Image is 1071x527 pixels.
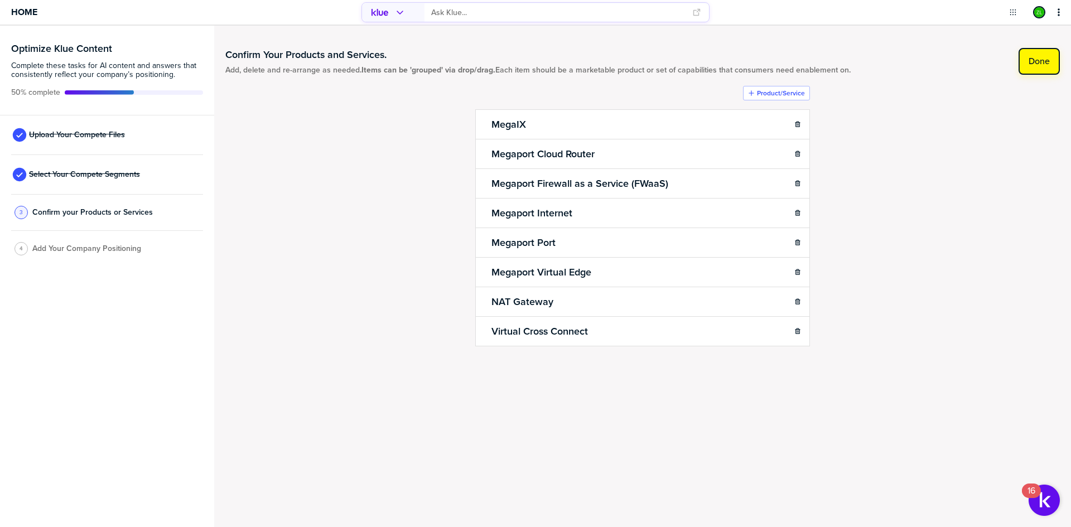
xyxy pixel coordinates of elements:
[225,66,851,75] span: Add, delete and re-arrange as needed. Each item should be a marketable product or set of capabili...
[489,294,556,310] h2: NAT Gateway
[1032,5,1046,20] a: Edit Profile
[489,235,558,250] h2: Megaport Port
[475,257,810,287] li: Megaport Virtual Edge
[475,228,810,258] li: Megaport Port
[475,316,810,346] li: Virtual Cross Connect
[489,176,670,191] h2: Megaport Firewall as a Service (FWaaS)
[32,244,141,253] span: Add Your Company Positioning
[1007,7,1019,18] button: Open Drop
[11,7,37,17] span: Home
[1029,485,1060,516] button: Open Resource Center, 16 new notifications
[743,86,810,100] button: Product/Service
[475,198,810,228] li: Megaport Internet
[475,139,810,169] li: Megaport Cloud Router
[11,43,203,54] h3: Optimize Klue Content
[489,264,594,280] h2: Megaport Virtual Edge
[489,205,575,221] h2: Megaport Internet
[11,61,203,79] span: Complete these tasks for AI content and answers that consistently reflect your company’s position...
[489,146,597,162] h2: Megaport Cloud Router
[489,117,528,132] h2: MegaIX
[20,244,23,253] span: 4
[1019,48,1060,75] button: Done
[20,208,23,216] span: 3
[431,3,686,22] input: Ask Klue...
[1034,7,1044,17] img: 68efa1eb0dd1966221c28eaef6eec194-sml.png
[475,109,810,139] li: MegaIX
[225,48,851,61] h1: Confirm Your Products and Services.
[29,170,140,179] span: Select Your Compete Segments
[1033,6,1045,18] div: Zev L.
[757,89,805,98] label: Product/Service
[1029,56,1050,67] label: Done
[11,88,60,97] span: Active
[489,323,590,339] h2: Virtual Cross Connect
[361,64,495,76] strong: Items can be 'grouped' via drop/drag.
[475,287,810,317] li: NAT Gateway
[475,168,810,199] li: Megaport Firewall as a Service (FWaaS)
[1027,491,1035,505] div: 16
[29,130,125,139] span: Upload Your Compete Files
[32,208,153,217] span: Confirm your Products or Services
